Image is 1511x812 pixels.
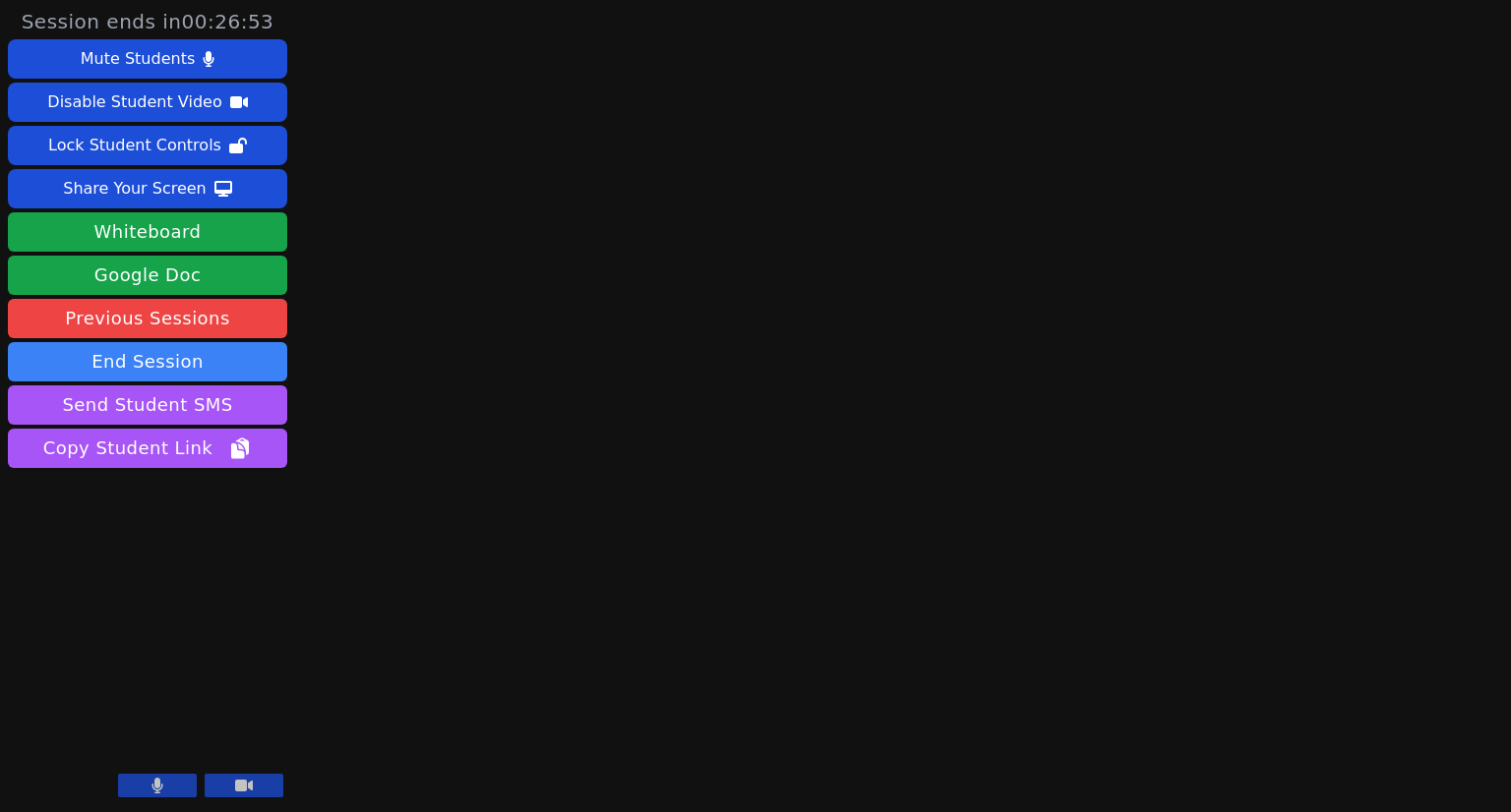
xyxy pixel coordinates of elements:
[48,130,221,161] div: Lock Student Controls
[8,212,287,252] button: Whiteboard
[8,39,287,79] button: Mute Students
[8,342,287,381] button: End Session
[8,385,287,425] button: Send Student SMS
[81,43,195,75] div: Mute Students
[47,87,221,118] div: Disable Student Video
[8,83,287,122] button: Disable Student Video
[63,173,207,204] div: Share Your Screen
[8,126,287,165] button: Lock Student Controls
[8,429,287,468] button: Copy Student Link
[43,435,252,462] span: Copy Student Link
[182,10,274,33] time: 00:26:53
[22,8,274,35] span: Session ends in
[8,256,287,295] a: Google Doc
[8,299,287,338] a: Previous Sessions
[8,169,287,208] button: Share Your Screen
